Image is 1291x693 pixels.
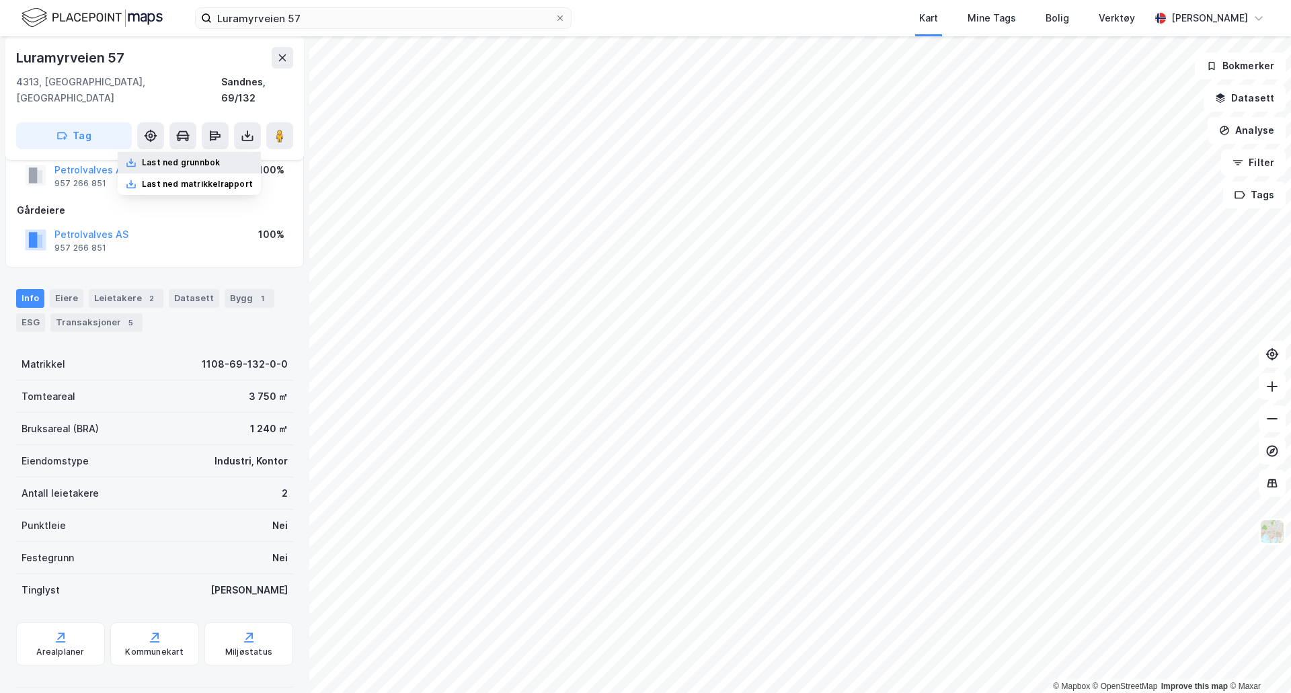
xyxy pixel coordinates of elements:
div: Eiendomstype [22,453,89,469]
div: Antall leietakere [22,485,99,501]
button: Analyse [1208,117,1286,144]
div: Mine Tags [968,10,1016,26]
div: Last ned grunnbok [142,157,220,168]
div: Bygg [225,289,274,308]
div: Info [16,289,44,308]
div: Tomteareal [22,389,75,405]
div: Bruksareal (BRA) [22,421,99,437]
div: Industri, Kontor [214,453,288,469]
div: Miljøstatus [225,647,272,657]
div: Transaksjoner [50,313,143,332]
div: 1 [256,292,269,305]
div: Datasett [169,289,219,308]
div: Sandnes, 69/132 [221,74,293,106]
div: Gårdeiere [17,202,292,218]
a: Mapbox [1053,682,1090,691]
div: Leietakere [89,289,163,308]
div: Kart [919,10,938,26]
div: 100% [258,227,284,243]
img: logo.f888ab2527a4732fd821a326f86c7f29.svg [22,6,163,30]
div: 957 266 851 [54,178,106,189]
div: 1108-69-132-0-0 [202,356,288,372]
div: Nei [272,550,288,566]
img: Z [1259,519,1285,544]
button: Tag [16,122,132,149]
div: [PERSON_NAME] [210,582,288,598]
div: [PERSON_NAME] [1171,10,1248,26]
button: Bokmerker [1195,52,1286,79]
input: Søk på adresse, matrikkel, gårdeiere, leietakere eller personer [212,8,555,28]
div: Kommunekart [125,647,184,657]
div: 5 [124,316,137,329]
div: Kontrollprogram for chat [1224,628,1291,693]
div: 2 [282,485,288,501]
div: Bolig [1046,10,1069,26]
div: Luramyrveien 57 [16,47,127,69]
div: 4313, [GEOGRAPHIC_DATA], [GEOGRAPHIC_DATA] [16,74,221,106]
div: Festegrunn [22,550,74,566]
button: Datasett [1204,85,1286,112]
div: Nei [272,518,288,534]
div: 100% [258,162,284,178]
div: Matrikkel [22,356,65,372]
div: ESG [16,313,45,332]
button: Tags [1223,181,1286,208]
div: 2 [145,292,158,305]
div: Punktleie [22,518,66,534]
iframe: Chat Widget [1224,628,1291,693]
div: 957 266 851 [54,243,106,253]
div: Last ned matrikkelrapport [142,179,253,190]
div: Tinglyst [22,582,60,598]
div: Arealplaner [36,647,84,657]
button: Filter [1221,149,1286,176]
a: Improve this map [1161,682,1228,691]
div: 1 240 ㎡ [250,421,288,437]
a: OpenStreetMap [1093,682,1158,691]
div: 3 750 ㎡ [249,389,288,405]
div: Verktøy [1099,10,1135,26]
div: Eiere [50,289,83,308]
